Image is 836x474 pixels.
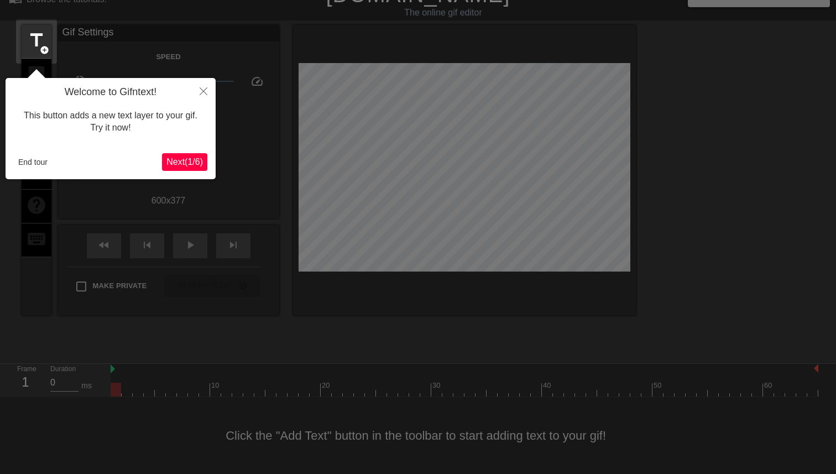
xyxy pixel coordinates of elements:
[162,153,207,171] button: Next
[166,157,203,166] span: Next ( 1 / 6 )
[191,78,216,103] button: Close
[14,98,207,145] div: This button adds a new text layer to your gif. Try it now!
[14,86,207,98] h4: Welcome to Gifntext!
[14,154,52,170] button: End tour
